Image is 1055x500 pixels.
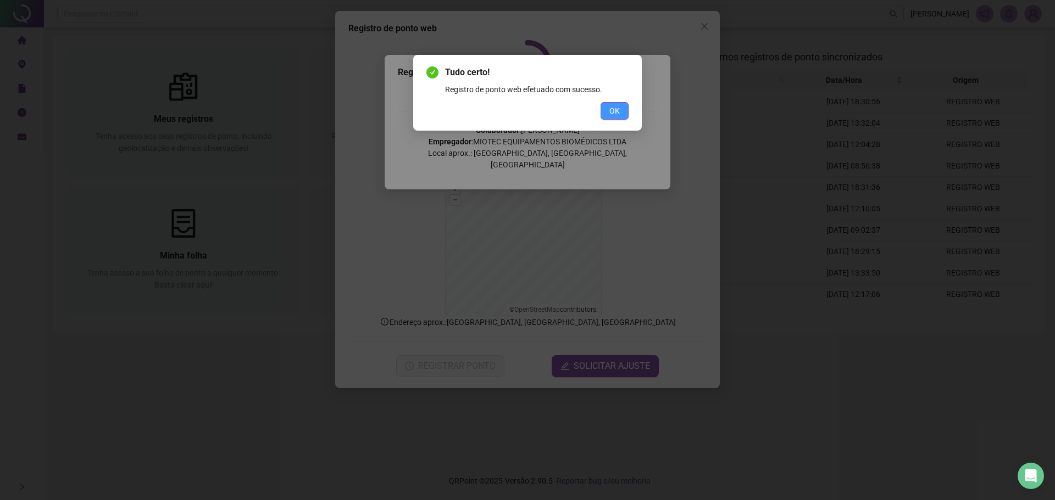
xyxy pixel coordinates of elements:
span: Tudo certo! [445,66,629,79]
span: check-circle [426,66,438,78]
div: Registro de ponto web efetuado com sucesso. [445,83,629,95]
button: OK [601,102,629,120]
span: OK [609,105,620,117]
div: Open Intercom Messenger [1018,463,1044,489]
